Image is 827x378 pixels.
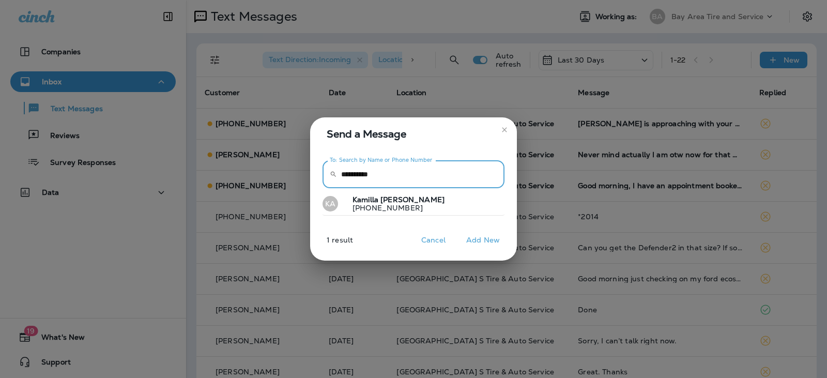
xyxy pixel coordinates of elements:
[306,236,353,252] p: 1 result
[496,122,513,138] button: close
[344,204,445,212] p: [PHONE_NUMBER]
[461,232,505,248] button: Add New
[414,232,453,248] button: Cancel
[353,195,378,204] span: Kamilla
[380,195,445,204] span: [PERSON_NAME]
[330,156,433,164] label: To: Search by Name or Phone Number
[327,126,504,142] span: Send a Message
[323,192,504,216] button: KAKamilla [PERSON_NAME][PHONE_NUMBER]
[323,196,338,211] div: KA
